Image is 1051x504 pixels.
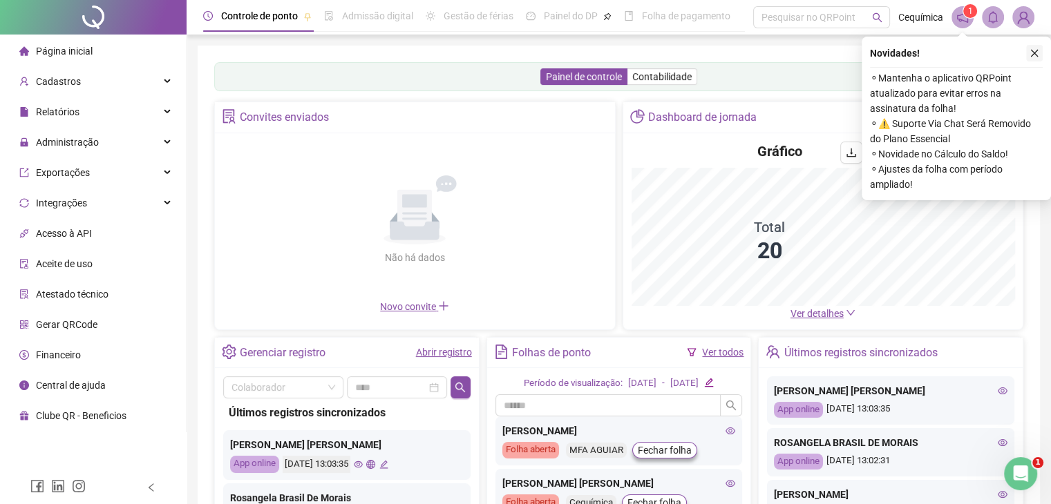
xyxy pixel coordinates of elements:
span: team [766,345,780,359]
div: - [662,376,665,391]
span: solution [19,289,29,299]
div: [PERSON_NAME] [774,487,1007,502]
span: api [19,229,29,238]
a: Ver todos [702,347,744,358]
div: App online [774,454,823,469]
span: eye [998,438,1007,447]
span: Ver detalhes [790,308,844,319]
span: clock-circle [203,11,213,21]
span: book [624,11,634,21]
a: Abrir registro [416,347,472,358]
span: Novo convite [380,301,449,312]
span: Admissão digital [342,10,413,21]
span: dollar [19,350,29,360]
span: left [146,483,156,492]
span: search [726,400,737,411]
div: Últimos registros sincronizados [229,404,465,421]
span: filter [687,347,697,357]
div: [DATE] 13:03:35 [283,456,350,473]
span: eye [354,460,363,469]
span: file-text [494,345,509,359]
span: ⚬ Mantenha o aplicativo QRPoint atualizado para evitar erros na assinatura da folha! [870,70,1043,116]
span: dashboard [526,11,536,21]
span: edit [379,460,388,469]
span: ⚬ Novidade no Cálculo do Saldo! [870,146,1043,162]
div: Folhas de ponto [512,341,591,365]
span: export [19,168,29,177]
span: eye [726,426,735,436]
span: Integrações [36,197,87,209]
span: Exportações [36,167,90,178]
span: file-done [324,11,334,21]
span: eye [998,490,1007,499]
span: sync [19,198,29,208]
div: Convites enviados [240,106,329,129]
div: [DATE] 13:02:31 [774,454,1007,469]
span: Cadastros [36,76,81,87]
span: Contabilidade [632,71,692,82]
div: [DATE] 13:03:35 [774,402,1007,418]
span: qrcode [19,320,29,329]
span: Novidades ! [870,46,920,61]
span: Painel do DP [544,10,598,21]
span: global [366,460,375,469]
span: Financeiro [36,349,81,360]
span: edit [704,378,713,387]
span: Gerar QRCode [36,319,97,330]
div: [PERSON_NAME] [PERSON_NAME] [502,476,736,491]
span: eye [726,478,735,488]
div: [PERSON_NAME] [PERSON_NAME] [774,383,1007,398]
div: Não há dados [351,250,478,265]
span: Aceite de uso [36,258,93,269]
img: 90865 [1013,7,1034,28]
span: 1 [1032,457,1043,468]
button: Fechar folha [632,442,697,458]
span: plus [438,300,449,311]
div: Dashboard de jornada [648,106,757,129]
span: Folha de pagamento [642,10,730,21]
span: bell [987,11,999,23]
span: Cequímica [898,10,943,25]
iframe: Intercom live chat [1004,457,1037,490]
span: download [846,147,857,158]
span: search [872,12,882,23]
span: Central de ajuda [36,380,106,391]
span: Painel de controle [546,71,622,82]
span: ⚬ ⚠️ Suporte Via Chat Será Removido do Plano Essencial [870,116,1043,146]
div: Período de visualização: [524,376,623,391]
span: 1 [968,6,973,16]
span: file [19,107,29,117]
span: Atestado técnico [36,289,108,300]
span: instagram [72,479,86,493]
div: [PERSON_NAME] [502,423,736,438]
div: Últimos registros sincronizados [784,341,938,365]
div: [DATE] [670,376,699,391]
span: close [1030,48,1039,58]
span: audit [19,259,29,269]
h4: Gráfico [757,142,802,161]
span: ⚬ Ajustes da folha com período ampliado! [870,162,1043,192]
span: linkedin [51,479,65,493]
div: App online [230,456,279,473]
span: pie-chart [630,109,645,124]
span: Clube QR - Beneficios [36,410,126,421]
span: pushpin [603,12,612,21]
a: Ver detalhes down [790,308,855,319]
span: solution [222,109,236,124]
div: Folha aberta [502,442,559,458]
span: Fechar folha [638,443,692,458]
span: notification [956,11,969,23]
span: info-circle [19,380,29,390]
span: Acesso à API [36,228,92,239]
div: [PERSON_NAME] [PERSON_NAME] [230,437,464,452]
div: [DATE] [628,376,656,391]
span: sun [426,11,435,21]
span: down [846,308,855,318]
div: ROSANGELA BRASIL DE MORAIS [774,435,1007,450]
span: gift [19,411,29,420]
span: Administração [36,137,99,148]
span: facebook [30,479,44,493]
span: pushpin [303,12,312,21]
span: lock [19,137,29,147]
span: setting [222,345,236,359]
